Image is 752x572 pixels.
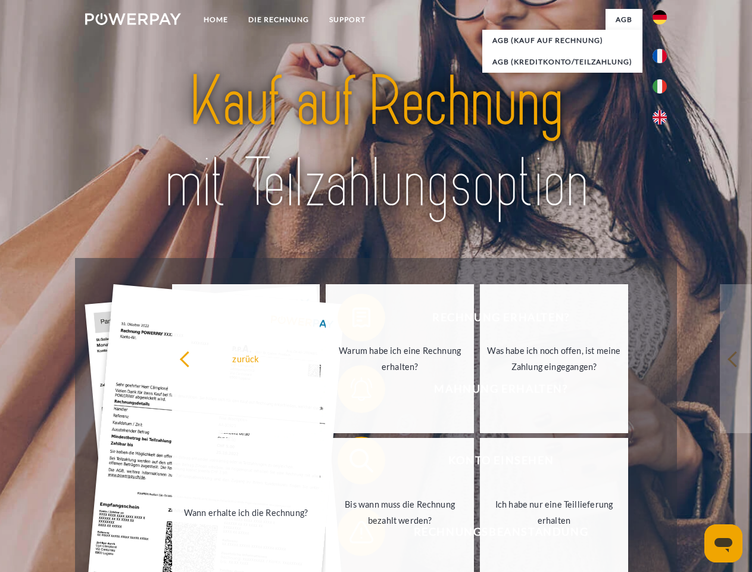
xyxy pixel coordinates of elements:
a: agb [606,9,642,30]
a: Was habe ich noch offen, ist meine Zahlung eingegangen? [480,284,628,433]
div: Was habe ich noch offen, ist meine Zahlung eingegangen? [487,343,621,375]
img: logo-powerpay-white.svg [85,13,181,25]
img: fr [653,49,667,63]
div: Warum habe ich eine Rechnung erhalten? [333,343,467,375]
a: Home [194,9,238,30]
img: de [653,10,667,24]
img: it [653,79,667,94]
div: Wann erhalte ich die Rechnung? [179,504,313,520]
div: Bis wann muss die Rechnung bezahlt werden? [333,496,467,529]
div: Ich habe nur eine Teillieferung erhalten [487,496,621,529]
a: DIE RECHNUNG [238,9,319,30]
a: SUPPORT [319,9,376,30]
a: AGB (Kreditkonto/Teilzahlung) [482,51,642,73]
img: title-powerpay_de.svg [114,57,638,228]
iframe: Schaltfläche zum Öffnen des Messaging-Fensters [704,524,742,562]
img: en [653,110,667,125]
a: AGB (Kauf auf Rechnung) [482,30,642,51]
div: zurück [179,350,313,366]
